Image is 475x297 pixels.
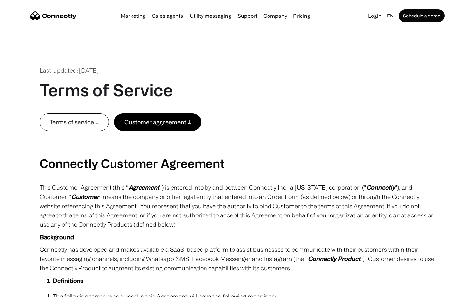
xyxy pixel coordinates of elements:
[40,156,435,170] h2: Connectly Customer Agreement
[187,13,234,18] a: Utility messaging
[40,245,435,273] p: Connectly has developed and makes available a SaaS-based platform to assist businesses to communi...
[290,13,313,18] a: Pricing
[50,117,99,127] div: Terms of service ↓
[124,117,191,127] div: Customer aggreement ↓
[399,9,445,22] a: Schedule a demo
[40,80,173,100] h1: Terms of Service
[40,183,435,229] p: This Customer Agreement (this “ ”) is entered into by and between Connectly Inc., a [US_STATE] co...
[30,11,77,21] a: home
[40,144,435,153] p: ‍
[7,285,40,295] aside: Language selected: English
[40,66,99,75] div: Last Updated: [DATE]
[263,11,287,20] div: Company
[366,184,395,191] em: Connectly
[308,255,360,262] em: Connectly Product
[384,11,397,20] div: en
[40,131,435,140] p: ‍
[53,277,83,284] strong: Definitions
[235,13,260,18] a: Support
[365,11,384,20] a: Login
[387,11,394,20] div: en
[129,184,159,191] em: Agreement
[118,13,148,18] a: Marketing
[261,11,289,20] div: Company
[40,234,74,240] strong: Background
[149,13,186,18] a: Sales agents
[71,193,99,200] em: Customer
[13,285,40,295] ul: Language list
